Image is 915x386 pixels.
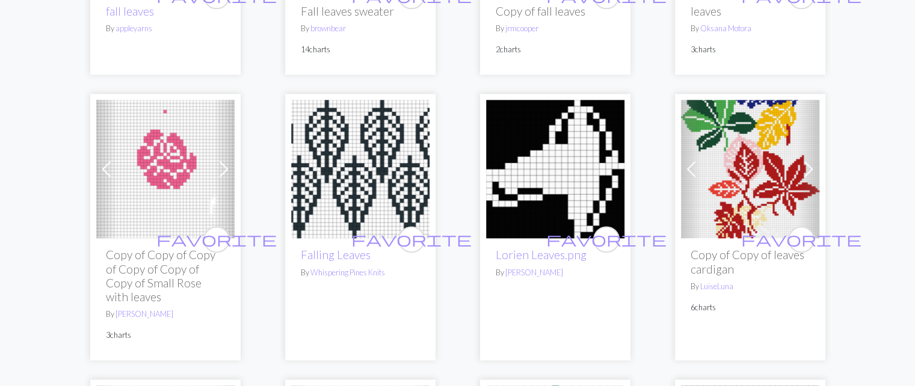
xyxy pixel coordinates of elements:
a: Oksana Motora [700,23,751,33]
img: leaves cardigan [681,100,819,238]
a: brownbear [310,23,346,33]
a: leaves cardigan [681,162,819,173]
p: 3 charts [691,44,810,55]
h2: Copy of Copy of Copy of Copy of Copy of Copy of Small Rose with leaves [106,248,225,303]
h2: leaves [691,4,810,18]
p: 3 charts [106,329,225,341]
a: Whispering Pines Knits [310,268,385,277]
p: 2 charts [496,44,615,55]
a: [PERSON_NAME] [116,309,173,319]
p: By [691,23,810,34]
i: favourite [156,227,277,251]
i: favourite [351,227,472,251]
a: [PERSON_NAME] [505,268,563,277]
p: By [691,281,810,292]
h2: Copy of fall leaves [496,4,615,18]
img: Copy of Small Rose with leaves [96,100,235,238]
span: favorite [351,230,472,248]
p: By [106,308,225,320]
p: By [106,23,225,34]
a: Copy of Small Rose with leaves [96,162,235,173]
i: favourite [546,227,667,251]
p: By [496,267,615,278]
a: jrmcooper [505,23,538,33]
span: favorite [741,230,861,248]
p: 14 charts [301,44,420,55]
p: By [301,267,420,278]
p: By [496,23,615,34]
button: favourite [593,226,620,253]
h2: Fall leaves sweater [301,4,420,18]
p: 6 charts [691,302,810,313]
button: favourite [788,226,815,253]
h2: Copy of Copy of leaves cardigan [691,248,810,275]
i: favourite [741,227,861,251]
a: leaves [291,162,430,173]
a: fall leaves [106,4,154,18]
span: favorite [156,230,277,248]
button: favourite [203,226,230,253]
p: By [301,23,420,34]
a: appleyarns [116,23,152,33]
a: Falling Leaves [301,248,371,262]
a: LuiseLuna [700,281,733,291]
img: Lorien Leaves.png [486,100,624,238]
a: Lorien Leaves.png [496,248,587,262]
img: leaves [291,100,430,238]
a: Lorien Leaves.png [486,162,624,173]
button: favourite [398,226,425,253]
span: favorite [546,230,667,248]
